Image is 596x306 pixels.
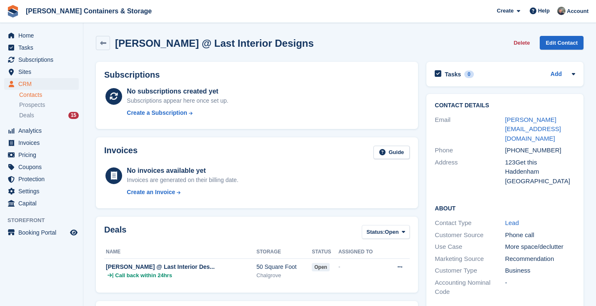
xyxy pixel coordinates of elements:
span: Capital [18,197,68,209]
th: Storage [256,245,312,259]
a: [PERSON_NAME] Containers & Storage [23,4,155,18]
span: Help [538,7,550,15]
span: Account [567,7,588,15]
h2: Invoices [104,146,138,159]
div: Haddenham [505,167,575,177]
div: - [338,263,386,271]
div: Create an Invoice [127,188,175,197]
span: Deals [19,111,34,119]
span: Open [385,228,398,236]
a: menu [4,197,79,209]
span: open [312,263,330,271]
span: Prospects [19,101,45,109]
a: menu [4,54,79,66]
div: Chalgrove [256,271,312,280]
div: 15 [68,112,79,119]
a: Edit Contact [540,36,583,50]
span: CRM [18,78,68,90]
span: Settings [18,185,68,197]
span: Home [18,30,68,41]
th: Assigned to [338,245,386,259]
div: 0 [464,71,474,78]
div: Invoices are generated on their billing date. [127,176,238,185]
span: Create [497,7,513,15]
div: Recommendation [505,254,575,264]
div: Marketing Source [435,254,505,264]
div: Customer Type [435,266,505,276]
div: - [505,278,575,297]
div: Address [435,158,505,186]
div: Create a Subscription [127,109,187,117]
a: menu [4,161,79,173]
h2: About [435,204,575,212]
span: Call back within 24hrs [115,271,172,280]
button: Status: Open [362,225,410,239]
div: [PHONE_NUMBER] [505,146,575,155]
span: Invoices [18,137,68,149]
span: | [112,271,113,280]
h2: Contact Details [435,102,575,109]
span: Status: [366,228,385,236]
a: Add [551,70,562,79]
div: Use Case [435,242,505,252]
a: Create a Subscription [127,109,228,117]
a: Preview store [69,228,79,238]
a: menu [4,137,79,149]
span: Coupons [18,161,68,173]
th: Name [104,245,256,259]
div: Subscriptions appear here once set up. [127,96,228,105]
div: [GEOGRAPHIC_DATA] [505,177,575,186]
h2: Tasks [445,71,461,78]
a: menu [4,227,79,238]
a: menu [4,185,79,197]
a: Prospects [19,101,79,109]
img: Adam Greenhalgh [557,7,566,15]
span: Booking Portal [18,227,68,238]
div: Phone [435,146,505,155]
th: Status [312,245,338,259]
div: Contact Type [435,218,505,228]
div: Accounting Nominal Code [435,278,505,297]
a: Guide [373,146,410,159]
h2: [PERSON_NAME] @ Last Interior Designs [115,38,314,49]
div: Business [505,266,575,276]
a: menu [4,66,79,78]
div: More space/declutter [505,242,575,252]
a: [PERSON_NAME][EMAIL_ADDRESS][DOMAIN_NAME] [505,116,561,142]
span: Tasks [18,42,68,53]
div: No subscriptions created yet [127,86,228,96]
a: Create an Invoice [127,188,238,197]
div: Email [435,115,505,144]
a: Contacts [19,91,79,99]
span: Analytics [18,125,68,137]
a: menu [4,30,79,41]
a: menu [4,125,79,137]
span: [PERSON_NAME] @ Last Interior Des... [106,263,215,270]
button: Delete [510,36,533,50]
h2: Subscriptions [104,70,410,80]
div: No invoices available yet [127,166,238,176]
span: Sites [18,66,68,78]
span: Protection [18,173,68,185]
h2: Deals [104,225,126,240]
a: Lead [505,219,519,226]
div: 123Get this [505,158,575,167]
span: Storefront [8,216,83,225]
a: Deals 15 [19,111,79,120]
a: menu [4,149,79,161]
a: menu [4,42,79,53]
div: 50 Square Foot [256,263,312,271]
span: Pricing [18,149,68,161]
div: Phone call [505,230,575,240]
a: menu [4,78,79,90]
a: menu [4,173,79,185]
span: Subscriptions [18,54,68,66]
div: Customer Source [435,230,505,240]
img: stora-icon-8386f47178a22dfd0bd8f6a31ec36ba5ce8667c1dd55bd0f319d3a0aa187defe.svg [7,5,19,18]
